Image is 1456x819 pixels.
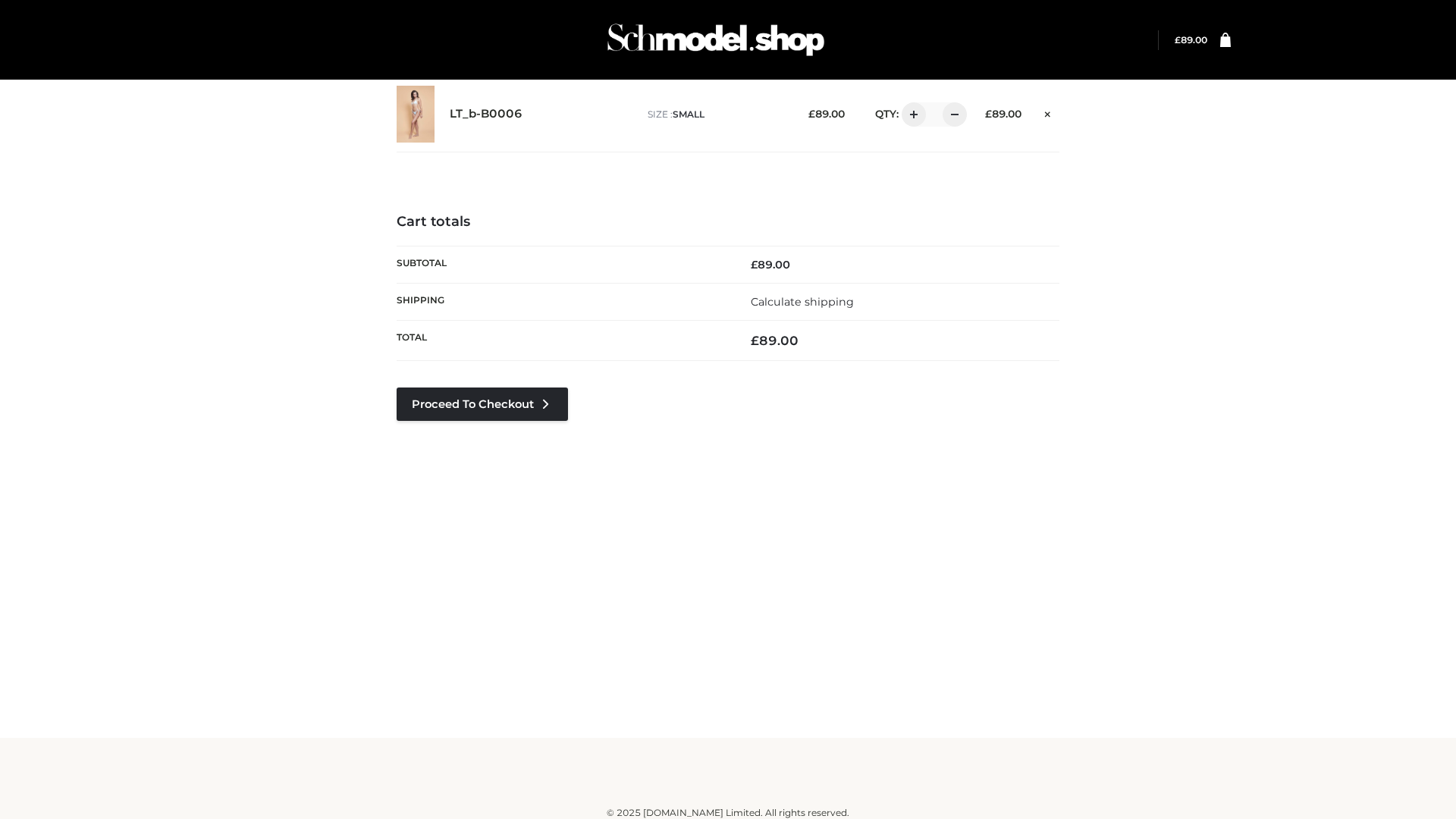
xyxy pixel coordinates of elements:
a: Proceed to Checkout [397,388,568,421]
img: LT_b-B0006 - SMALL [397,86,435,143]
span: £ [1175,34,1181,45]
th: Shipping [397,283,728,320]
bdi: 89.00 [985,108,1021,120]
bdi: 89.00 [751,333,799,348]
a: Remove this item [1037,102,1059,122]
span: £ [751,333,759,348]
a: Calculate shipping [751,295,854,309]
p: size : [648,108,785,121]
a: £89.00 [1175,34,1207,45]
span: SMALL [673,108,704,120]
a: LT_b-B0006 [450,107,522,121]
span: £ [985,108,992,120]
th: Total [397,321,728,361]
bdi: 89.00 [808,108,845,120]
th: Subtotal [397,246,728,283]
span: £ [751,258,758,271]
bdi: 89.00 [751,258,790,271]
img: Schmodel Admin 964 [602,10,830,70]
span: £ [808,108,815,120]
h4: Cart totals [397,214,1059,231]
bdi: 89.00 [1175,34,1207,45]
div: QTY: [860,102,962,127]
